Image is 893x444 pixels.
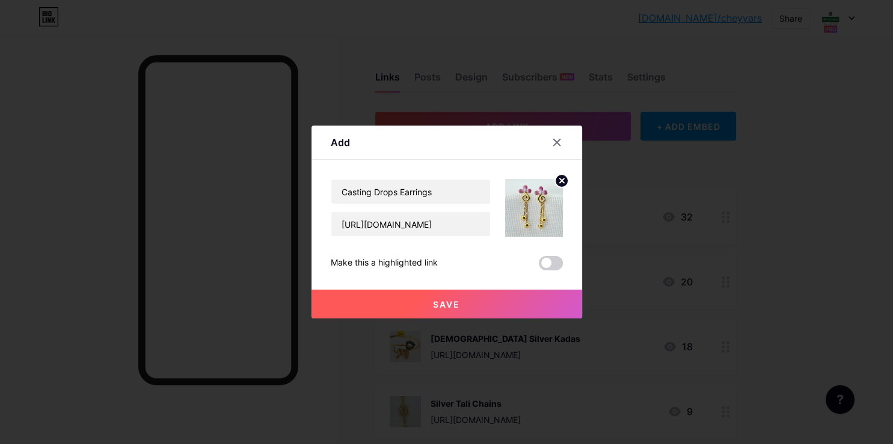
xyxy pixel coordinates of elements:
[433,299,460,309] span: Save
[505,179,563,237] img: link_thumbnail
[331,180,490,204] input: Title
[311,290,582,318] button: Save
[331,256,438,270] div: Make this a highlighted link
[331,212,490,236] input: URL
[331,135,350,150] div: Add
